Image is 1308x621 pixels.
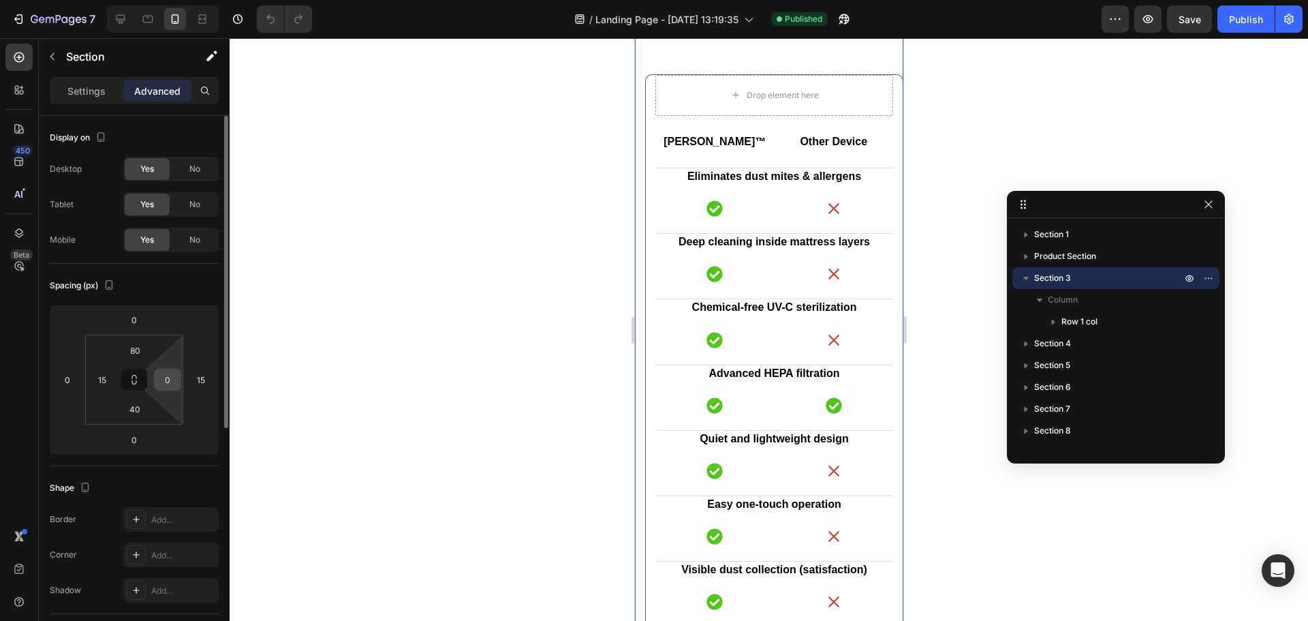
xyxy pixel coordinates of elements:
[189,234,200,246] span: No
[121,309,148,330] input: 0
[151,585,215,597] div: Add...
[50,129,109,147] div: Display on
[57,369,78,390] input: 0
[1179,14,1201,25] span: Save
[635,38,903,621] iframe: Design area
[134,84,181,98] p: Advanced
[13,145,33,156] div: 450
[140,198,154,211] span: Yes
[121,340,149,361] input: 4xl
[121,429,148,450] input: 0
[50,163,82,175] div: Desktop
[1262,554,1294,587] div: Open Intercom Messenger
[1034,446,1071,459] span: Section 9
[140,234,154,246] span: Yes
[1034,380,1071,394] span: Section 6
[10,249,33,260] div: Beta
[1061,315,1097,329] span: Row 1 col
[191,369,211,390] input: 15
[5,5,102,33] button: 7
[50,277,117,295] div: Spacing (px)
[189,163,200,175] span: No
[92,369,112,390] input: 15px
[1048,293,1078,307] span: Column
[89,11,95,27] p: 7
[50,198,74,211] div: Tablet
[50,549,77,561] div: Corner
[1034,271,1071,285] span: Section 3
[1034,402,1070,416] span: Section 7
[589,12,593,27] span: /
[1167,5,1212,33] button: Save
[1034,337,1071,350] span: Section 4
[140,163,154,175] span: Yes
[1034,359,1070,372] span: Section 5
[151,549,215,562] div: Add...
[257,5,312,33] div: Undo/Redo
[1034,249,1096,263] span: Product Section
[50,234,76,246] div: Mobile
[67,84,106,98] p: Settings
[151,514,215,526] div: Add...
[1034,424,1071,438] span: Section 8
[1034,228,1069,241] span: Section 1
[1229,12,1263,27] div: Publish
[50,584,81,596] div: Shadow
[1217,5,1275,33] button: Publish
[157,369,178,390] input: 0px
[66,48,178,65] p: Section
[785,13,822,25] span: Published
[50,513,76,526] div: Border
[189,198,200,211] span: No
[595,12,738,27] span: Landing Page - [DATE] 13:19:35
[50,479,93,498] div: Shape
[121,399,149,419] input: 40px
